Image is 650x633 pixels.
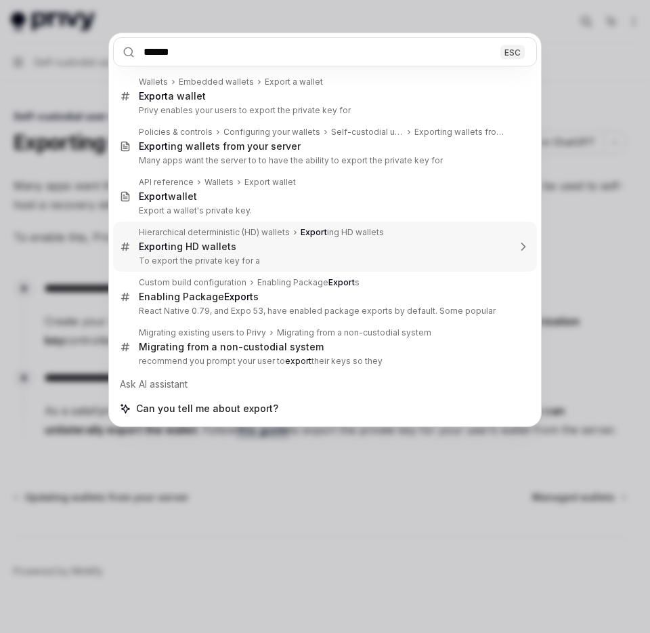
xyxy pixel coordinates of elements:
div: Migrating from a non-custodial system [277,327,431,338]
div: Exporting wallets from your server [414,127,508,138]
div: a wallet [139,90,206,102]
div: Self-custodial user wallets [331,127,404,138]
div: ing HD wallets [139,241,236,253]
div: ing HD wallets [301,227,384,238]
div: ing wallets from your server [139,140,301,152]
p: Export a wallet's private key. [139,205,508,216]
span: Can you tell me about export? [136,402,278,415]
b: Export [139,190,168,202]
b: Export [139,90,168,102]
b: Export [224,291,253,302]
div: Wallets [204,177,234,188]
div: Ask AI assistant [113,372,537,396]
div: Migrating existing users to Privy [139,327,266,338]
div: Enabling Package s [139,291,259,303]
div: Export wallet [244,177,296,188]
div: API reference [139,177,194,188]
p: React Native 0.79, and Expo 53, have enabled package exports by default. Some popular [139,306,508,316]
p: Privy enables your users to export the private key for [139,105,508,116]
b: export [285,356,311,366]
b: Export [139,140,168,152]
div: ESC [500,45,525,59]
p: To export the private key for a [139,256,508,266]
div: Hierarchical deterministic (HD) wallets [139,227,290,238]
div: Embedded wallets [179,77,254,87]
div: Enabling Package s [257,277,360,288]
p: Many apps want the server to to have the ability to export the private key for [139,155,508,166]
b: Export [139,241,168,252]
p: recommend you prompt your user to their keys so they [139,356,508,367]
b: Export [301,227,327,237]
div: wallet [139,190,197,203]
div: Wallets [139,77,168,87]
div: Configuring your wallets [223,127,320,138]
div: Export a wallet [265,77,323,87]
div: Migrating from a non-custodial system [139,341,324,353]
div: Custom build configuration [139,277,246,288]
b: Export [328,277,355,287]
div: Policies & controls [139,127,213,138]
